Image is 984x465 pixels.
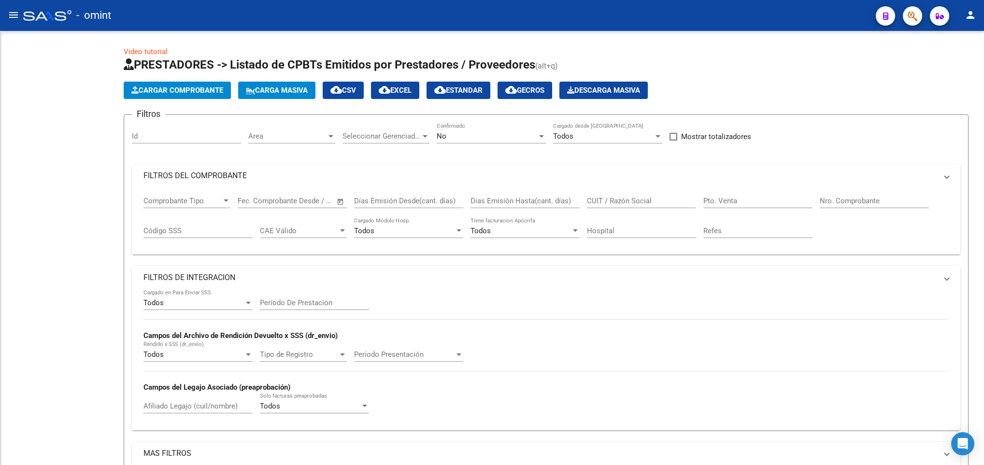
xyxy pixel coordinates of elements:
[124,82,231,99] button: Cargar Comprobante
[132,187,960,255] div: FILTROS DEL COMPROBANTE
[505,86,544,95] span: Gecros
[371,82,419,99] button: EXCEL
[471,226,491,235] span: Todos
[246,86,308,95] span: Carga Masiva
[132,289,960,430] div: FILTROS DE INTEGRACION
[131,86,223,95] span: Cargar Comprobante
[379,86,412,95] span: EXCEL
[285,197,332,205] input: Fecha fin
[434,86,483,95] span: Estandar
[379,84,390,96] mat-icon: cloud_download
[132,164,960,187] mat-expansion-panel-header: FILTROS DEL COMPROBANTE
[143,383,290,392] strong: Campos del Legajo Asociado (preaprobación)
[260,226,338,235] span: CAE Válido
[427,82,490,99] button: Estandar
[559,82,648,99] button: Descarga Masiva
[143,197,222,205] span: Comprobante Tipo
[335,196,346,207] button: Open calendar
[434,84,446,96] mat-icon: cloud_download
[260,402,280,410] span: Todos
[342,132,421,141] span: Seleccionar Gerenciador
[132,442,960,465] mat-expansion-panel-header: MAS FILTROS
[143,448,937,459] mat-panel-title: MAS FILTROS
[143,272,937,283] mat-panel-title: FILTROS DE INTEGRACION
[354,350,455,359] span: Período Presentación
[8,9,19,21] mat-icon: menu
[238,197,277,205] input: Fecha inicio
[354,226,374,235] span: Todos
[238,82,315,99] button: Carga Masiva
[132,107,165,121] h3: Filtros
[143,170,937,181] mat-panel-title: FILTROS DEL COMPROBANTE
[951,432,974,455] div: Open Intercom Messenger
[76,5,111,26] span: - omint
[965,9,976,21] mat-icon: person
[498,82,552,99] button: Gecros
[323,82,364,99] button: CSV
[567,86,640,95] span: Descarga Masiva
[124,58,535,71] span: PRESTADORES -> Listado de CPBTs Emitidos por Prestadores / Proveedores
[535,61,558,70] span: (alt+q)
[505,84,517,96] mat-icon: cloud_download
[124,47,168,56] a: Video tutorial
[143,350,164,359] span: Todos
[553,132,573,141] span: Todos
[143,298,164,307] span: Todos
[330,84,342,96] mat-icon: cloud_download
[437,132,446,141] span: No
[559,82,648,99] app-download-masive: Descarga masiva de comprobantes (adjuntos)
[143,331,338,340] strong: Campos del Archivo de Rendición Devuelto x SSS (dr_envio)
[248,132,327,141] span: Area
[132,266,960,289] mat-expansion-panel-header: FILTROS DE INTEGRACION
[330,86,356,95] span: CSV
[260,350,338,359] span: Tipo de Registro
[681,131,751,142] span: Mostrar totalizadores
